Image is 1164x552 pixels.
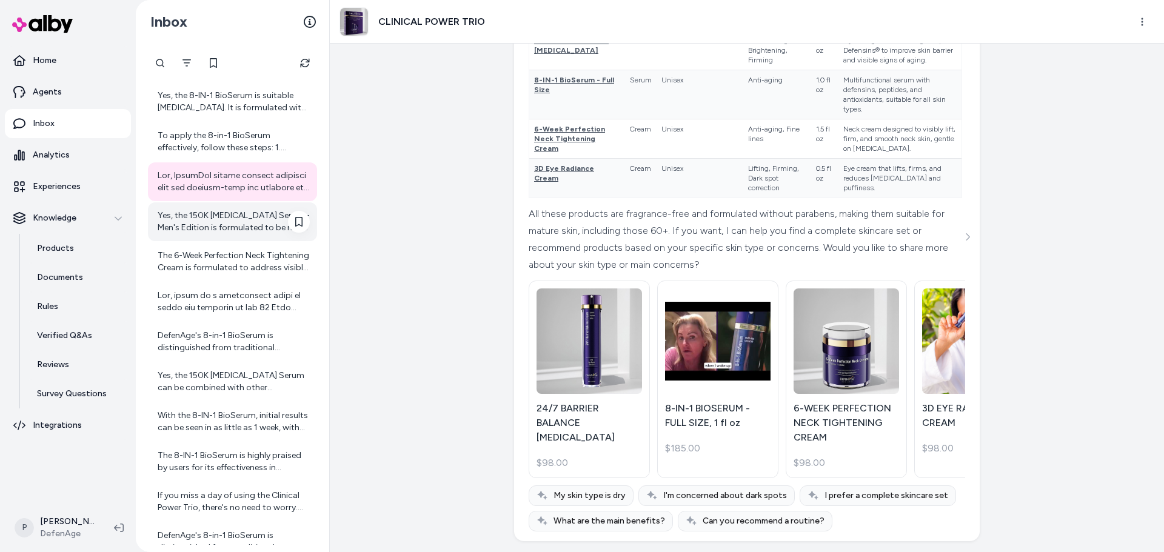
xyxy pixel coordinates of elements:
[625,70,657,119] td: Serum
[537,288,642,394] img: 24/7 BARRIER BALANCE ANTI-AGING CREAM
[158,130,310,154] div: To apply the 8-in-1 BioSerum effectively, follow these steps: 1. Cleanse Your Face: Start with a ...
[158,90,310,114] div: Yes, the 8-IN-1 BioSerum is suitable [MEDICAL_DATA]. It is formulated with a gentle yet advanced ...
[922,401,1028,430] p: 3D EYE RADIANCE CREAM
[5,141,131,170] a: Analytics
[554,515,665,527] span: What are the main benefits?
[838,159,962,198] td: Eye cream that lifts, firms, and reduces [MEDICAL_DATA] and puffiness.
[537,456,568,470] span: $98.00
[838,119,962,159] td: Neck cream designed to visibly lift, firm, and smooth neck skin, gentle on [MEDICAL_DATA].
[293,51,317,75] button: Refresh
[40,516,95,528] p: [PERSON_NAME]
[158,490,310,514] div: If you miss a day of using the Clinical Power Trio, there's no need to worry. Just resume your re...
[148,82,317,121] a: Yes, the 8-IN-1 BioSerum is suitable [MEDICAL_DATA]. It is formulated with a gentle yet advanced ...
[33,55,56,67] p: Home
[625,159,657,198] td: Cream
[7,508,104,547] button: P[PERSON_NAME]DefenAge
[657,159,743,198] td: Unisex
[148,362,317,401] a: Yes, the 150K [MEDICAL_DATA] Serum can be combined with other treatments if desired. It is safe t...
[824,490,948,502] span: I prefer a complete skincare set
[811,119,838,159] td: 1.5 fl oz
[663,490,787,502] span: I'm concerned about dark spots
[743,70,812,119] td: Anti-aging
[33,419,82,431] p: Integrations
[743,31,812,70] td: Moisturizing, Brightening, Firming
[811,31,838,70] td: 1.5 fl oz
[794,288,899,394] img: 6-WEEK PERFECTION NECK TIGHTENING CREAM
[37,388,107,400] p: Survey Questions
[12,15,73,33] img: alby Logo
[340,8,368,36] img: trio_2_1.jpg
[37,330,92,342] p: Verified Q&As
[25,350,131,379] a: Reviews
[743,119,812,159] td: Anti-aging, Fine lines
[158,290,310,314] div: Lor, ipsum do s ametconsect adipi el seddo eiu temporin ut lab 82 Etdo Magnaaliqua Enimadmini ve ...
[657,70,743,119] td: Unisex
[5,78,131,107] a: Agents
[5,204,131,233] button: Knowledge
[838,70,962,119] td: Multifunctional serum with defensins, peptides, and antioxidants, suitable for all skin types.
[794,456,825,470] span: $98.00
[37,271,83,284] p: Documents
[529,281,650,478] a: 24/7 BARRIER BALANCE ANTI-AGING CREAM24/7 BARRIER BALANCE [MEDICAL_DATA]$98.00
[960,230,975,244] button: See more
[148,282,317,321] a: Lor, ipsum do s ametconsect adipi el seddo eiu temporin ut lab 82 Etdo Magnaaliqua Enimadmini ve ...
[25,321,131,350] a: Verified Q&As
[158,210,310,234] div: Yes, the 150K [MEDICAL_DATA] Serum - Men's Edition is formulated to be non-irritating and gentle ...
[25,234,131,263] a: Products
[158,170,310,194] div: Lor, IpsumDol sitame consect adipisci elit sed doeiusm-temp inc utlabore etd magnaa enim, adminim...
[158,250,310,274] div: The 6-Week Perfection Neck Tightening Cream is formulated to address visible signs of aging on th...
[175,51,199,75] button: Filter
[529,205,962,273] div: All these products are fragrance-free and formulated without parabens, making them suitable for m...
[534,164,594,182] span: 3D Eye Radiance Cream
[148,442,317,481] a: The 8-IN-1 BioSerum is highly praised by users for its effectiveness in improving skin firmness, ...
[158,330,310,354] div: DefenAge's 8-in-1 BioSerum is distinguished from traditional [MEDICAL_DATA] products by its uniqu...
[703,515,824,527] span: Can you recommend a routine?
[625,119,657,159] td: Cream
[665,441,700,456] span: $185.00
[5,411,131,440] a: Integrations
[148,202,317,241] a: Yes, the 150K [MEDICAL_DATA] Serum - Men's Edition is formulated to be non-irritating and gentle ...
[33,181,81,193] p: Experiences
[158,410,310,434] div: With the 8-IN-1 BioSerum, initial results can be seen in as little as 1 week, with the full range...
[40,528,95,540] span: DefenAge
[922,441,954,456] span: $98.00
[378,15,485,29] h3: CLINICAL POWER TRIO
[148,482,317,521] a: If you miss a day of using the Clinical Power Trio, there's no need to worry. Just resume your re...
[811,159,838,198] td: 0.5 fl oz
[5,46,131,75] a: Home
[665,401,771,430] p: 8-IN-1 BIOSERUM - FULL SIZE, 1 fl oz
[25,292,131,321] a: Rules
[37,242,74,254] p: Products
[811,70,838,119] td: 1.0 fl oz
[148,162,317,201] a: Lor, IpsumDol sitame consect adipisci elit sed doeiusm-temp inc utlabore etd magnaa enim, adminim...
[148,122,317,161] a: To apply the 8-in-1 BioSerum effectively, follow these steps: 1. Cleanse Your Face: Start with a ...
[554,490,626,502] span: My skin type is dry
[534,125,605,153] span: 6-Week Perfection Neck Tightening Cream
[922,262,1028,421] img: 3D EYE RADIANCE CREAM
[148,242,317,281] a: The 6-Week Perfection Neck Tightening Cream is formulated to address visible signs of aging on th...
[537,401,642,445] p: 24/7 BARRIER BALANCE [MEDICAL_DATA]
[25,379,131,408] a: Survey Questions
[33,212,76,224] p: Knowledge
[5,109,131,138] a: Inbox
[665,302,771,381] img: 8-IN-1 BIOSERUM - FULL SIZE, 1 fl oz
[25,263,131,292] a: Documents
[37,301,58,313] p: Rules
[534,76,614,94] span: 8-IN-1 BioSerum - Full Size
[33,149,70,161] p: Analytics
[33,86,62,98] p: Agents
[158,450,310,474] div: The 8-IN-1 BioSerum is highly praised by users for its effectiveness in improving skin firmness, ...
[33,118,55,130] p: Inbox
[657,31,743,70] td: [DEMOGRAPHIC_DATA]
[15,518,34,537] span: P
[625,31,657,70] td: Cream
[743,159,812,198] td: Lifting, Firming, Dark spot correction
[794,401,899,445] p: 6-WEEK PERFECTION NECK TIGHTENING CREAM
[148,402,317,441] a: With the 8-IN-1 BioSerum, initial results can be seen in as little as 1 week, with the full range...
[838,31,962,70] td: Hydrating cream with Age-Repair Defensins® to improve skin barrier and visible signs of aging.
[914,281,1035,478] a: 3D EYE RADIANCE CREAM3D EYE RADIANCE CREAM$98.00
[657,281,778,478] a: 8-IN-1 BIOSERUM - FULL SIZE, 1 fl oz8-IN-1 BIOSERUM - FULL SIZE, 1 fl oz$185.00
[148,322,317,361] a: DefenAge's 8-in-1 BioSerum is distinguished from traditional [MEDICAL_DATA] products by its uniqu...
[158,370,310,394] div: Yes, the 150K [MEDICAL_DATA] Serum can be combined with other treatments if desired. It is safe t...
[150,13,187,31] h2: Inbox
